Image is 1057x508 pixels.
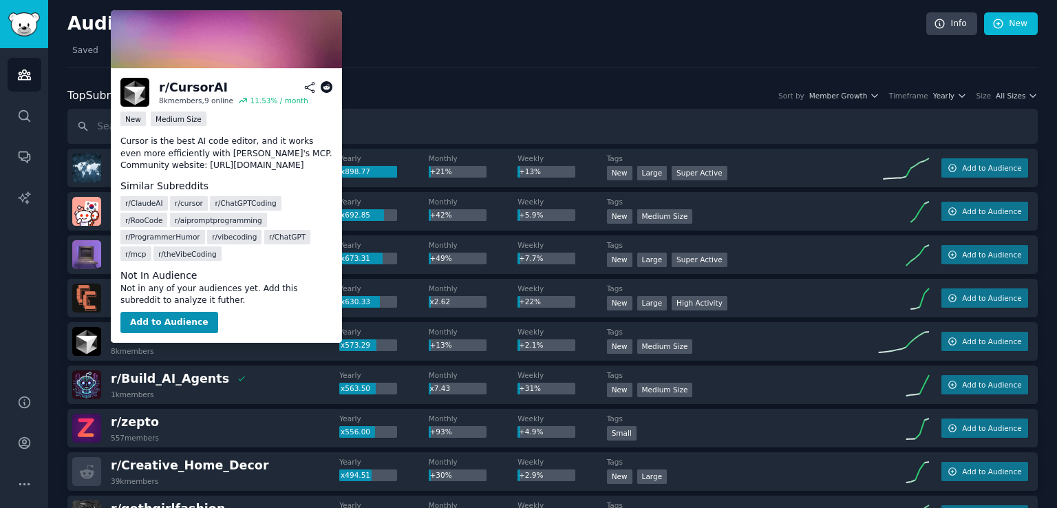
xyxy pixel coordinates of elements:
[341,384,370,392] span: x563.50
[519,384,541,392] span: +31%
[111,10,342,68] img: CursorAI
[430,167,452,176] span: +21%
[151,112,206,126] div: Medium Size
[607,426,637,441] div: Small
[111,476,158,486] div: 39k members
[429,327,517,337] dt: Monthly
[941,375,1028,394] button: Add to Audience
[926,12,977,36] a: Info
[941,288,1028,308] button: Add to Audience
[429,240,517,250] dt: Monthly
[339,327,428,337] dt: Yearly
[158,249,217,259] span: r/ theVibeCoding
[341,427,370,436] span: x556.00
[67,13,926,35] h2: Audiences
[125,232,200,242] span: r/ ProgrammerHumor
[215,198,276,208] span: r/ ChatGPTCoding
[111,390,154,399] div: 1k members
[72,370,101,399] img: Build_AI_Agents
[67,87,144,105] div: Top Subreddits
[607,166,632,180] div: New
[517,327,606,337] dt: Weekly
[962,250,1021,260] span: Add to Audience
[212,232,257,242] span: r/ vibecoding
[941,158,1028,178] button: Add to Audience
[809,91,868,100] span: Member Growth
[250,96,308,105] div: 11.53 % / month
[517,414,606,423] dt: Weekly
[933,91,954,100] span: Yearly
[976,91,992,100] div: Size
[637,296,668,310] div: Large
[519,254,543,262] span: +7.7%
[120,78,149,107] img: CursorAI
[517,370,606,380] dt: Weekly
[607,457,874,467] dt: Tags
[430,254,452,262] span: +49%
[72,45,98,57] span: Saved
[517,284,606,293] dt: Weekly
[430,341,452,349] span: +13%
[607,339,632,354] div: New
[72,240,101,269] img: vibecoding
[430,297,451,306] span: x2.62
[962,163,1021,173] span: Add to Audience
[111,433,159,443] div: 557 members
[429,284,517,293] dt: Monthly
[120,283,332,307] dd: Not in any of your audiences yet. Add this subreddit to analyze it futher.
[637,469,668,484] div: Large
[637,383,693,397] div: Medium Size
[672,166,727,180] div: Super Active
[607,414,874,423] dt: Tags
[607,296,632,310] div: New
[933,91,967,100] button: Yearly
[341,471,370,479] span: x494.51
[519,297,541,306] span: +22%
[341,211,370,219] span: x692.85
[269,232,306,242] span: r/ ChatGPT
[339,414,428,423] dt: Yearly
[637,209,693,224] div: Medium Size
[672,253,727,267] div: Super Active
[941,462,1028,481] button: Add to Audience
[941,202,1028,221] button: Add to Audience
[607,240,874,250] dt: Tags
[519,471,543,479] span: +2.9%
[341,341,370,349] span: x573.29
[889,91,928,100] div: Timeframe
[72,284,101,313] img: ClaudeCode
[996,91,1038,100] button: All Sizes
[809,91,879,100] button: Member Growth
[339,284,428,293] dt: Yearly
[996,91,1025,100] span: All Sizes
[962,293,1021,303] span: Add to Audience
[120,112,146,126] div: New
[517,457,606,467] dt: Weekly
[962,423,1021,433] span: Add to Audience
[984,12,1038,36] a: New
[430,471,452,479] span: +30%
[962,207,1021,216] span: Add to Audience
[672,296,727,310] div: High Activity
[159,96,233,105] div: 8k members, 9 online
[339,240,428,250] dt: Yearly
[637,339,693,354] div: Medium Size
[607,469,632,484] div: New
[517,197,606,207] dt: Weekly
[120,179,332,193] dt: Similar Subreddits
[339,154,428,163] dt: Yearly
[517,154,606,163] dt: Weekly
[175,198,203,208] span: r/ cursor
[341,254,370,262] span: x673.31
[430,384,451,392] span: x7.43
[429,197,517,207] dt: Monthly
[429,457,517,467] dt: Monthly
[962,380,1021,390] span: Add to Audience
[339,457,428,467] dt: Yearly
[607,253,632,267] div: New
[778,91,804,100] div: Sort by
[429,370,517,380] dt: Monthly
[962,467,1021,476] span: Add to Audience
[111,458,269,472] span: r/ Creative_Home_Decor
[67,109,1038,144] input: Search name, description, topic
